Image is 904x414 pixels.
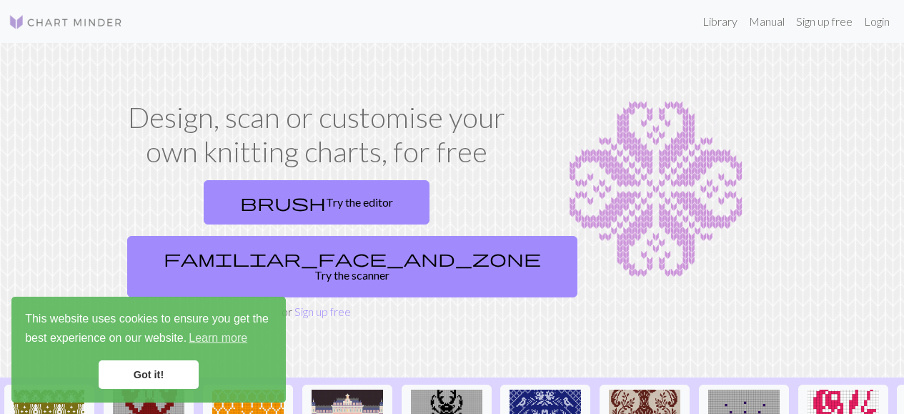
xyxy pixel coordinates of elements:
[127,236,577,297] a: Try the scanner
[790,7,858,36] a: Sign up free
[240,192,326,212] span: brush
[187,327,249,349] a: learn more about cookies
[25,310,272,349] span: This website uses cookies to ensure you get the best experience on our website.
[164,248,541,268] span: familiar_face_and_zone
[121,100,512,169] h1: Design, scan or customise your own knitting charts, for free
[121,174,512,320] div: or
[858,7,895,36] a: Login
[9,14,123,31] img: Logo
[294,305,351,318] a: Sign up free
[99,360,199,389] a: dismiss cookie message
[529,100,783,279] img: Chart example
[697,7,743,36] a: Library
[11,297,286,403] div: cookieconsent
[743,7,790,36] a: Manual
[204,180,429,225] a: Try the editor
